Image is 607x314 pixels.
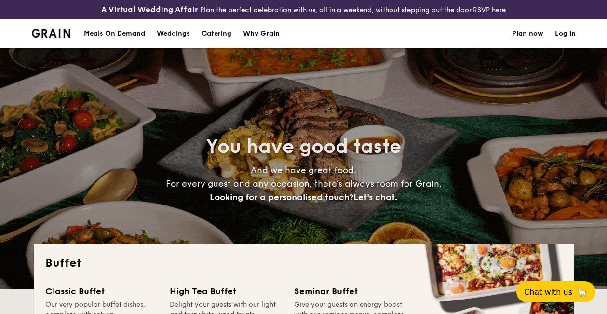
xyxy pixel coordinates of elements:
div: Meals On Demand [84,19,145,48]
a: Weddings [151,19,196,48]
h1: Catering [202,19,231,48]
div: Classic Buffet [45,285,158,298]
div: High Tea Buffet [170,285,283,298]
span: And we have great food. For every guest and any occasion, there’s always room for Grain. [166,165,442,203]
button: Chat with us🦙 [516,281,595,302]
img: Grain [32,29,71,38]
a: Plan now [512,19,543,48]
a: Log in [555,19,576,48]
span: Looking for a personalised touch? [210,192,353,203]
h2: Buffet [45,256,562,271]
a: Logotype [32,29,71,38]
a: Meals On Demand [78,19,151,48]
div: Why Grain [243,19,280,48]
span: Chat with us [524,287,572,297]
span: 🦙 [576,287,588,298]
span: Let's chat. [353,192,397,203]
h4: A Virtual Wedding Affair [101,4,198,15]
div: Plan the perfect celebration with us, all in a weekend, without stepping out the door. [101,4,506,15]
div: Seminar Buffet [294,285,407,298]
a: Why Grain [237,19,285,48]
div: Weddings [157,19,190,48]
span: You have good taste [206,135,401,158]
a: Catering [196,19,237,48]
a: RSVP here [473,6,506,14]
